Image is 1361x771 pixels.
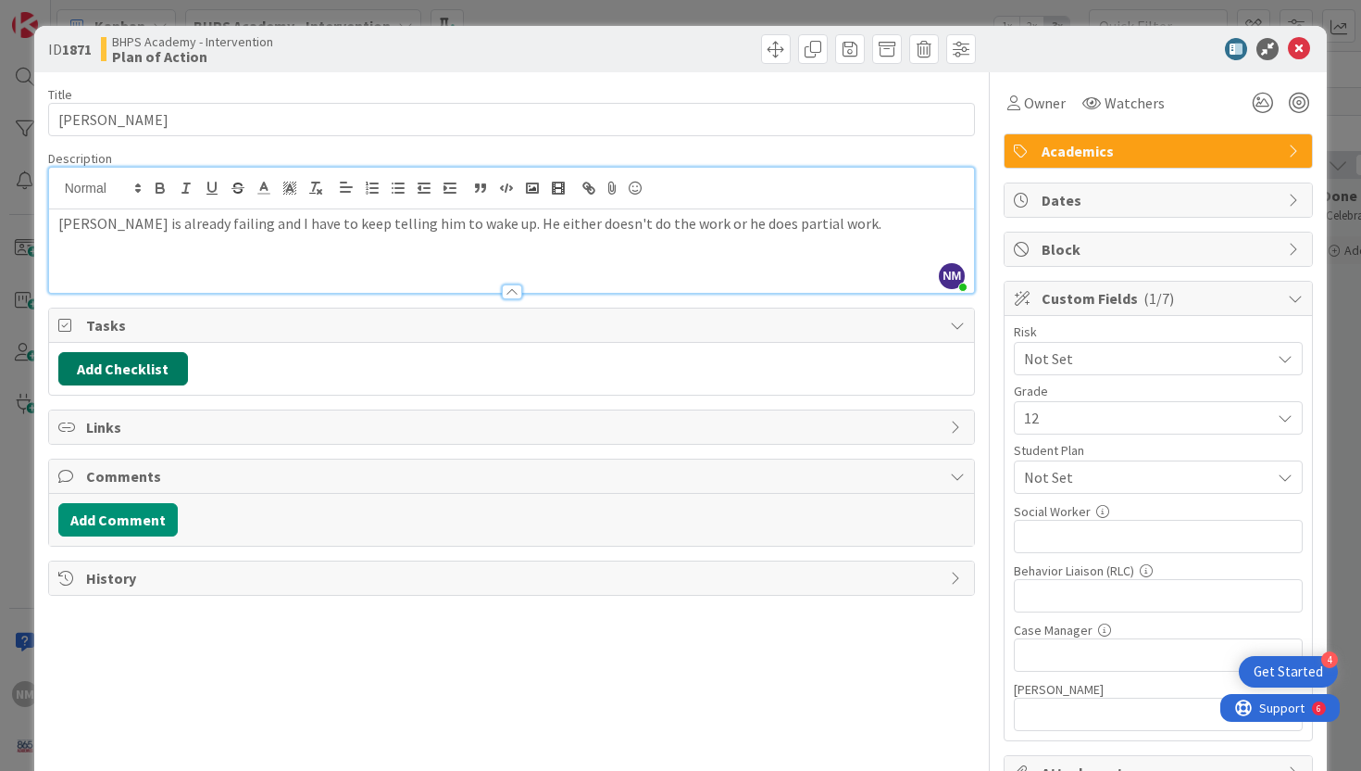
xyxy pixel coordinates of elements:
label: Title [48,86,72,103]
span: Dates [1042,189,1279,211]
label: Social Worker [1014,503,1091,520]
div: Open Get Started checklist, remaining modules: 4 [1239,656,1338,688]
input: type card name here... [48,103,976,136]
span: Support [39,3,84,25]
span: History [86,567,942,589]
button: Add Comment [58,503,178,537]
div: Get Started [1254,663,1323,681]
span: Watchers [1105,92,1165,114]
span: Owner [1024,92,1066,114]
span: Links [86,416,942,438]
div: 4 [1321,651,1338,668]
span: Not Set [1024,346,1261,372]
div: Grade [1014,385,1303,398]
span: 12 [1024,405,1261,431]
span: Custom Fields [1042,287,1279,310]
div: Risk [1014,325,1303,338]
label: Behavior Liaison (RLC) [1014,562,1134,579]
div: 6 [96,7,101,22]
span: ID [48,38,92,60]
label: [PERSON_NAME] [1014,681,1104,698]
span: Tasks [86,314,942,336]
label: Case Manager [1014,622,1093,638]
b: Plan of Action [112,49,273,64]
span: ( 1/7 ) [1143,289,1174,308]
span: Not Set [1024,466,1270,488]
span: BHPS Academy - Intervention [112,34,273,49]
span: Block [1042,238,1279,260]
button: Add Checklist [58,352,188,385]
span: Comments [86,465,942,487]
span: NM [939,263,965,289]
b: 1871 [62,40,92,58]
div: Student Plan [1014,444,1303,457]
span: Description [48,150,112,167]
p: [PERSON_NAME] is already failing and I have to keep telling him to wake up. He either doesn't do ... [58,213,966,234]
span: Academics [1042,140,1279,162]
